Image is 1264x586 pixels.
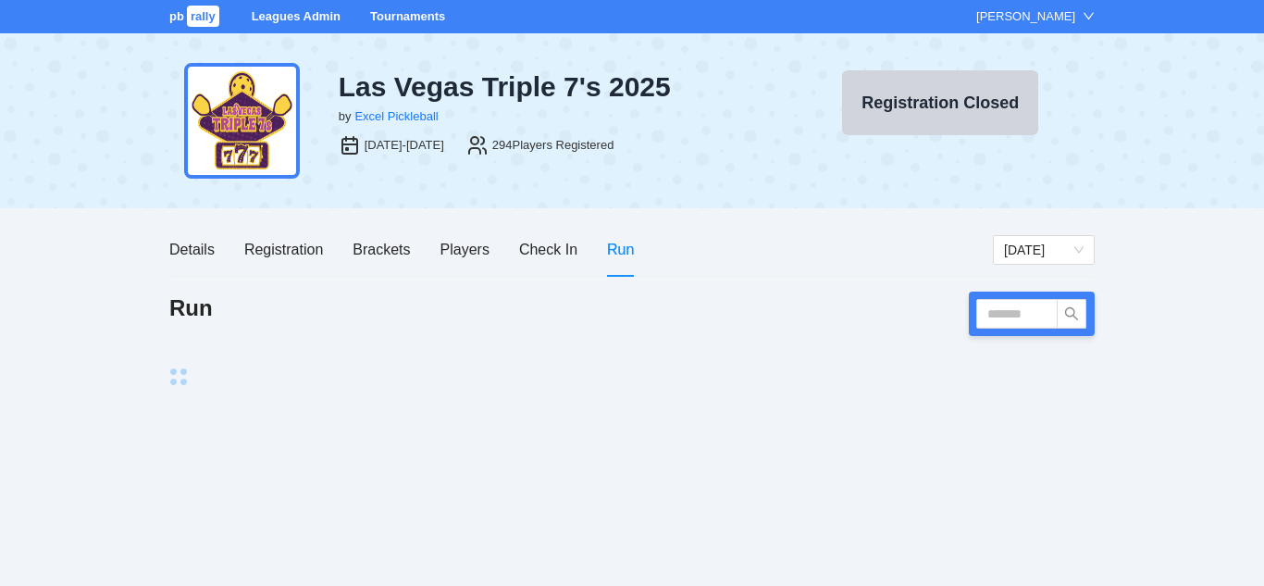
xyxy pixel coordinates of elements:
div: Registration [244,238,323,261]
h1: Run [169,293,213,323]
div: [DATE]-[DATE] [365,136,444,155]
a: Leagues Admin [252,9,341,23]
span: Friday [1004,236,1084,264]
div: 294 Players Registered [492,136,614,155]
div: Brackets [353,238,410,261]
a: pbrally [169,9,222,23]
img: tiple-sevens-24.png [184,63,300,179]
button: search [1057,299,1086,329]
div: Details [169,238,215,261]
div: Las Vegas Triple 7's 2025 [339,70,772,104]
span: rally [187,6,219,27]
span: pb [169,9,184,23]
a: Tournaments [370,9,445,23]
div: Players [440,238,489,261]
a: Excel Pickleball [354,109,438,123]
span: search [1058,306,1085,321]
div: Run [607,238,634,261]
div: [PERSON_NAME] [976,7,1075,26]
span: down [1083,10,1095,22]
div: by [339,107,352,126]
button: Registration Closed [842,70,1038,135]
div: Check In [519,238,577,261]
